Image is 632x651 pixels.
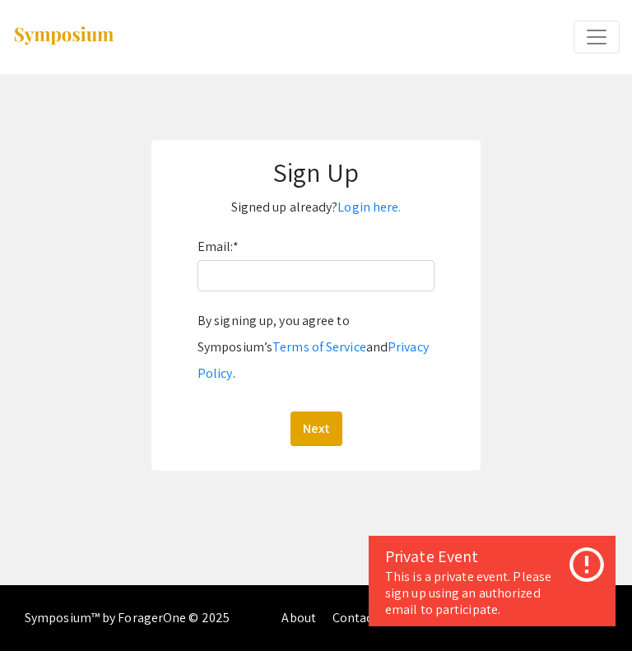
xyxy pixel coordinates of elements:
[290,412,342,446] button: Next
[385,544,599,569] div: Private Event
[272,338,366,356] a: Terms of Service
[197,338,429,382] a: Privacy Policy
[197,308,434,387] div: By signing up, you agree to Symposium’s and .
[385,569,599,618] div: This is a private event. Please sign up using an authorized email to participate.
[332,609,394,626] a: Contact Us
[337,198,401,216] a: Login here.
[281,609,316,626] a: About
[168,194,464,221] p: Signed up already?
[12,26,115,48] img: Symposium by ForagerOne
[25,585,230,651] div: Symposium™ by ForagerOne © 2025
[168,156,464,188] h1: Sign Up
[574,21,620,53] button: Expand or Collapse Menu
[197,234,239,260] label: Email:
